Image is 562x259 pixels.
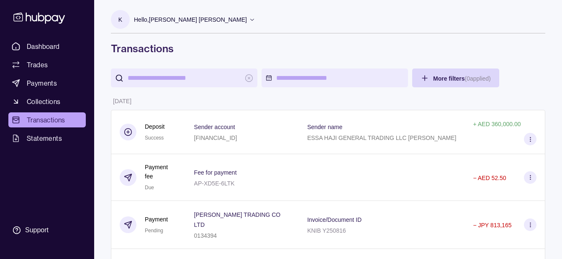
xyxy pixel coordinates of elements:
span: Payments [27,78,57,88]
p: K [118,15,122,24]
p: Hello, [PERSON_NAME] [PERSON_NAME] [134,15,247,24]
p: Payment [145,215,168,224]
p: ( 0 applied) [464,75,490,82]
a: Collections [8,94,86,109]
p: ESSA HAJI GENERAL TRADING LLC [PERSON_NAME] [307,135,456,141]
div: Support [25,226,49,235]
a: Payments [8,76,86,91]
span: Trades [27,60,48,70]
p: Sender name [307,124,342,130]
span: Due [145,185,154,190]
p: Sender account [194,124,235,130]
a: Statements [8,131,86,146]
span: Statements [27,133,62,143]
a: Transactions [8,112,86,127]
p: Invoice/Document ID [307,216,362,223]
p: − AED 52.50 [473,175,506,181]
p: [DATE] [113,98,131,104]
span: Transactions [27,115,65,125]
p: [PERSON_NAME] TRADING CO LTD [194,211,281,228]
span: Dashboard [27,41,60,51]
p: − JPY 813,165 [473,222,511,229]
p: KNIB Y250816 [307,227,346,234]
p: Deposit [145,122,164,131]
a: Trades [8,57,86,72]
p: 0134394 [194,232,217,239]
input: search [128,69,241,87]
p: Payment fee [145,163,177,181]
span: Success [145,135,164,141]
p: [FINANCIAL_ID] [194,135,237,141]
span: Collections [27,96,60,107]
a: Dashboard [8,39,86,54]
h1: Transactions [111,42,545,55]
span: Pending [145,228,163,234]
p: AP-XD5E-6LTK [194,180,235,187]
p: Fee for payment [194,169,237,176]
a: Support [8,221,86,239]
button: More filters(0applied) [412,69,499,87]
p: + AED 360,000.00 [473,121,521,127]
span: More filters [433,75,491,82]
